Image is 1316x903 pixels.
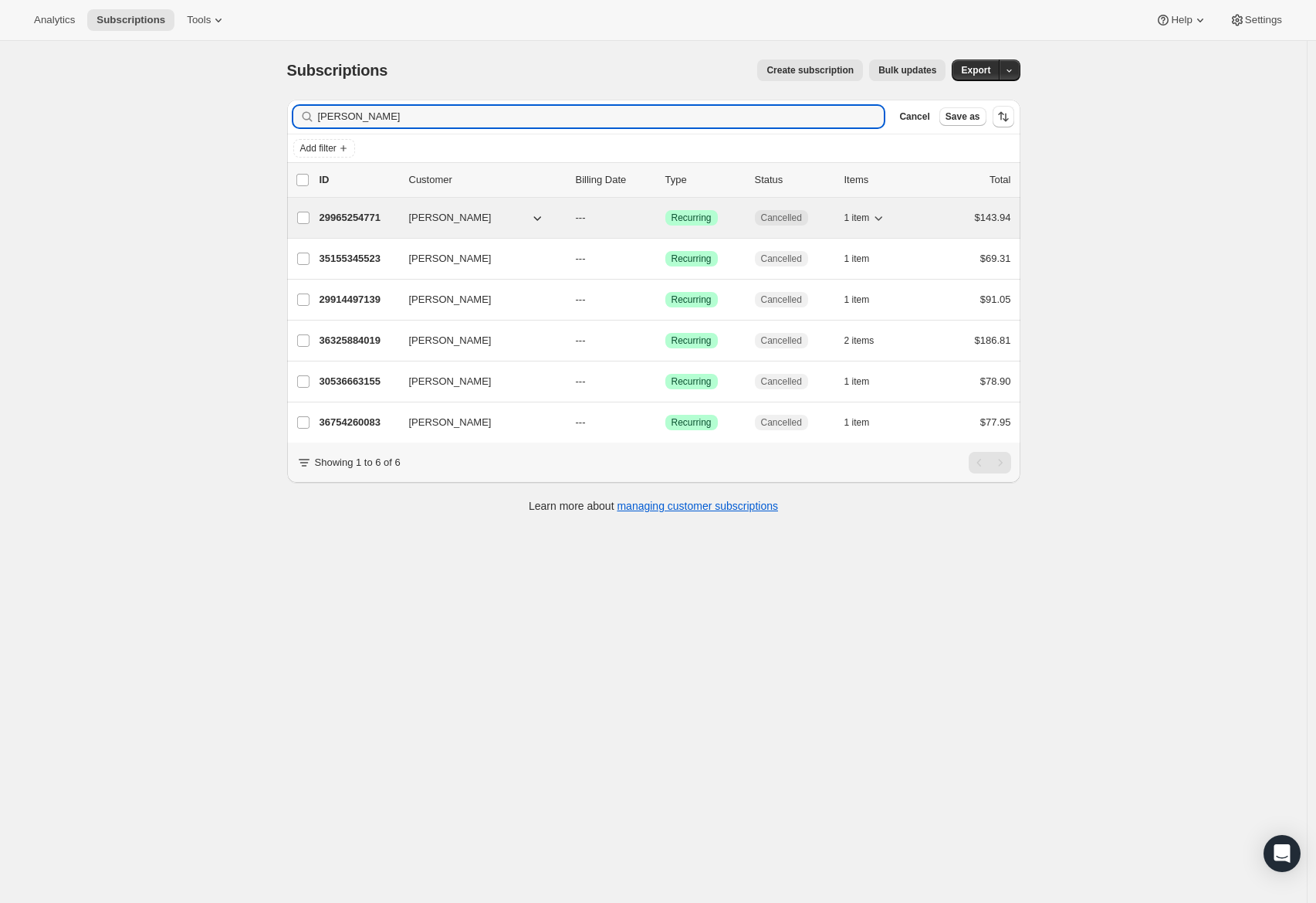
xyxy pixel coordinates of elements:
span: Save as [946,110,980,123]
nav: Pagination [969,452,1011,474]
p: 36754260083 [320,415,397,430]
p: Customer [409,172,563,188]
button: Tools [178,9,235,31]
button: Create subscription [757,59,863,81]
span: 1 item [844,212,870,224]
span: [PERSON_NAME] [409,210,492,226]
p: 36325884019 [320,333,397,348]
button: 1 item [844,371,887,392]
button: Save as [939,107,986,126]
button: [PERSON_NAME] [400,205,554,230]
button: Export [952,59,1000,81]
span: --- [576,416,586,428]
div: 36325884019[PERSON_NAME]---SuccessRecurringCancelled2 items$186.81 [320,330,1011,351]
span: 2 items [844,334,875,347]
p: 30536663155 [320,374,397,389]
p: 29965254771 [320,210,397,226]
p: 35155345523 [320,251,397,266]
button: [PERSON_NAME] [400,410,554,435]
button: Settings [1220,9,1291,31]
span: 1 item [844,294,870,306]
span: Cancelled [761,294,802,306]
div: IDCustomerBilling DateTypeStatusItemsTotal [320,172,1011,188]
span: Export [961,64,990,76]
span: Recurring [672,212,712,224]
button: [PERSON_NAME] [400,328,554,353]
span: Add filter [300,142,337,154]
button: 2 items [844,330,891,351]
button: Analytics [25,9,84,31]
div: 35155345523[PERSON_NAME]---SuccessRecurringCancelled1 item$69.31 [320,248,1011,270]
span: 1 item [844,253,870,265]
p: Billing Date [576,172,653,188]
span: [PERSON_NAME] [409,374,492,389]
p: Showing 1 to 6 of 6 [315,455,401,470]
button: Subscriptions [87,9,174,31]
span: [PERSON_NAME] [409,333,492,348]
span: Recurring [672,375,712,388]
span: Subscriptions [287,62,388,79]
span: $186.81 [975,334,1011,346]
span: $69.31 [980,253,1011,264]
span: Analytics [34,14,75,26]
span: Recurring [672,253,712,265]
button: Add filter [293,139,355,158]
button: 1 item [844,207,887,229]
p: Total [990,172,1010,188]
span: $91.05 [980,294,1011,305]
button: Help [1146,9,1216,31]
button: 1 item [844,248,887,270]
p: 29914497139 [320,292,397,307]
span: [PERSON_NAME] [409,415,492,430]
span: [PERSON_NAME] [409,251,492,266]
button: [PERSON_NAME] [400,287,554,312]
span: Subscriptions [96,14,165,26]
span: --- [576,212,586,223]
span: $143.94 [975,212,1011,223]
span: Help [1171,14,1192,26]
p: Learn more about [529,498,778,514]
a: managing customer subscriptions [617,500,778,512]
span: Cancelled [761,375,802,388]
span: 1 item [844,375,870,388]
span: Cancel [899,110,929,123]
p: ID [320,172,397,188]
span: $78.90 [980,375,1011,387]
span: Cancelled [761,416,802,429]
span: Cancelled [761,253,802,265]
button: Sort the results [993,106,1014,127]
span: Recurring [672,416,712,429]
button: 1 item [844,412,887,433]
button: Cancel [893,107,935,126]
span: --- [576,294,586,305]
span: Cancelled [761,212,802,224]
div: 30536663155[PERSON_NAME]---SuccessRecurringCancelled1 item$78.90 [320,371,1011,392]
div: 29965254771[PERSON_NAME]---SuccessRecurringCancelled1 item$143.94 [320,207,1011,229]
span: Create subscription [766,64,854,76]
button: Bulk updates [869,59,946,81]
span: 1 item [844,416,870,429]
span: Recurring [672,294,712,306]
span: Tools [187,14,211,26]
button: [PERSON_NAME] [400,369,554,394]
span: Cancelled [761,334,802,347]
div: Items [844,172,922,188]
p: Status [755,172,832,188]
button: [PERSON_NAME] [400,246,554,271]
div: Type [665,172,743,188]
span: --- [576,375,586,387]
span: --- [576,334,586,346]
div: Open Intercom Messenger [1264,835,1301,872]
span: Recurring [672,334,712,347]
div: 29914497139[PERSON_NAME]---SuccessRecurringCancelled1 item$91.05 [320,289,1011,311]
span: Bulk updates [878,64,936,76]
div: 36754260083[PERSON_NAME]---SuccessRecurringCancelled1 item$77.95 [320,412,1011,433]
input: Filter subscribers [318,106,885,127]
span: $77.95 [980,416,1011,428]
button: 1 item [844,289,887,311]
span: --- [576,253,586,264]
span: Settings [1245,14,1282,26]
span: [PERSON_NAME] [409,292,492,307]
